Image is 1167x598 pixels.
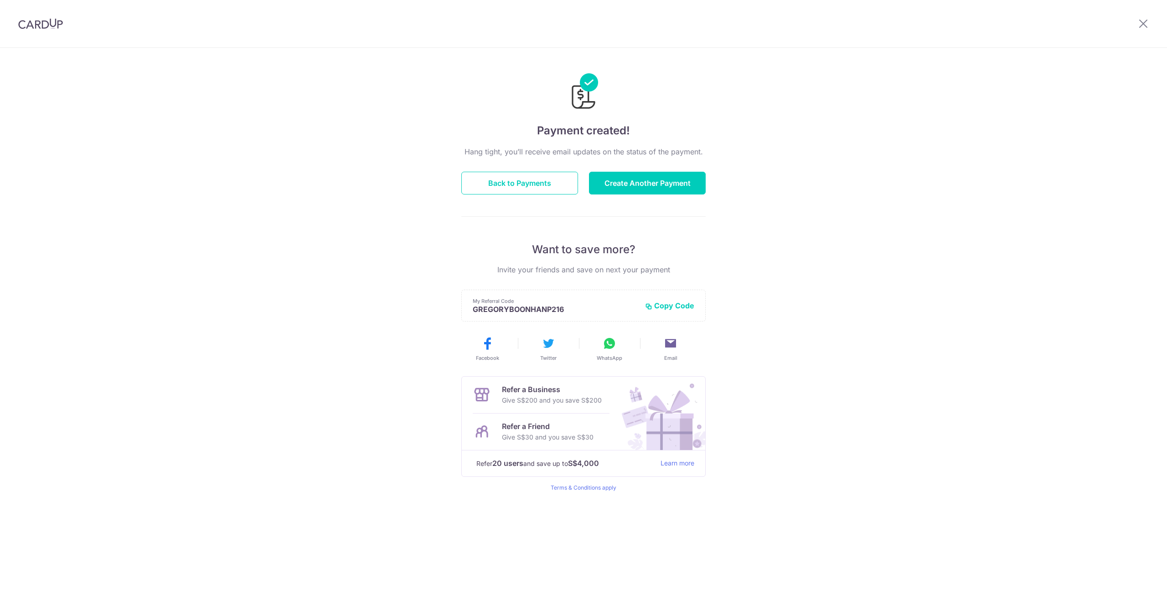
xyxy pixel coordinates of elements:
p: Give S$200 and you save S$200 [502,395,602,406]
strong: S$4,000 [568,458,599,469]
button: Back to Payments [461,172,578,194]
span: Twitter [540,354,557,362]
button: Create Another Payment [589,172,706,194]
button: WhatsApp [583,336,636,362]
a: Learn more [661,458,694,469]
p: Want to save more? [461,242,706,257]
h4: Payment created! [461,123,706,139]
p: Hang tight, you’ll receive email updates on the status of the payment. [461,146,706,157]
img: Refer [613,377,705,450]
img: CardUp [18,18,63,29]
button: Twitter [522,336,575,362]
span: Email [664,354,677,362]
p: Invite your friends and save on next your payment [461,264,706,275]
span: WhatsApp [597,354,622,362]
img: Payments [569,73,598,112]
button: Copy Code [645,301,694,310]
p: Refer and save up to [476,458,653,469]
strong: 20 users [492,458,523,469]
p: Give S$30 and you save S$30 [502,432,594,443]
p: My Referral Code [473,297,638,305]
p: GREGORYBOONHANP216 [473,305,638,314]
button: Email [644,336,697,362]
p: Refer a Business [502,384,602,395]
a: Terms & Conditions apply [551,484,616,491]
button: Facebook [460,336,514,362]
span: Facebook [476,354,499,362]
p: Refer a Friend [502,421,594,432]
